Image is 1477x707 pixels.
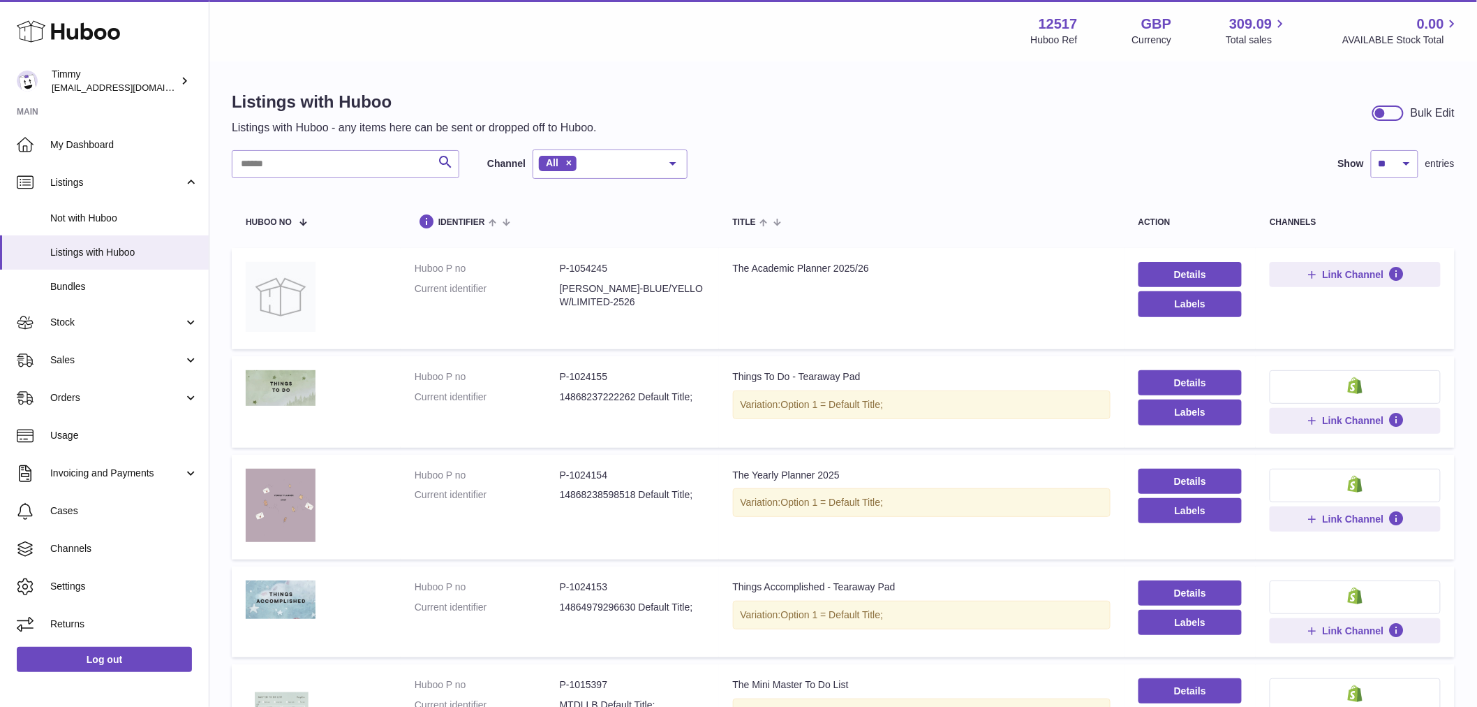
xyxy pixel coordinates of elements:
[781,497,884,508] span: Option 1 = Default Title;
[1417,15,1444,34] span: 0.00
[733,391,1111,419] div: Variation:
[1270,506,1441,532] button: Link Channel
[1031,34,1078,47] div: Huboo Ref
[1138,218,1242,227] div: action
[50,504,198,518] span: Cases
[546,157,558,168] span: All
[781,399,884,410] span: Option 1 = Default Title;
[733,262,1111,275] div: The Academic Planner 2025/26
[50,280,198,293] span: Bundles
[1348,476,1363,493] img: shopify-small.png
[415,282,560,309] dt: Current identifier
[50,246,198,259] span: Listings with Huboo
[1270,262,1441,287] button: Link Channel
[17,647,192,672] a: Log out
[52,68,177,94] div: Timmy
[487,157,526,170] label: Channel
[1323,268,1384,281] span: Link Channel
[1138,498,1242,523] button: Labels
[50,580,198,593] span: Settings
[1138,291,1242,316] button: Labels
[1342,15,1460,47] a: 0.00 AVAILABLE Stock Total
[1138,610,1242,635] button: Labels
[733,218,756,227] span: title
[415,391,560,404] dt: Current identifier
[560,262,705,275] dd: P-1054245
[50,467,184,480] span: Invoicing and Payments
[1138,262,1242,287] a: Details
[438,218,485,227] span: identifier
[560,469,705,482] dd: P-1024154
[1270,218,1441,227] div: channels
[415,469,560,482] dt: Huboo P no
[1132,34,1172,47] div: Currency
[52,82,205,93] span: [EMAIL_ADDRESS][DOMAIN_NAME]
[232,91,597,113] h1: Listings with Huboo
[733,678,1111,692] div: The Mini Master To Do List
[50,176,184,189] span: Listings
[1039,15,1078,34] strong: 12517
[1323,513,1384,525] span: Link Channel
[246,262,316,332] img: The Academic Planner 2025/26
[415,262,560,275] dt: Huboo P no
[560,391,705,404] dd: 14868237222262 Default Title;
[1348,377,1363,394] img: shopify-small.png
[246,370,316,406] img: Things To Do - Tearaway Pad
[246,469,316,542] img: The Yearly Planner 2025
[560,601,705,614] dd: 14864979296630 Default Title;
[560,678,705,692] dd: P-1015397
[1348,588,1363,604] img: shopify-small.png
[1138,581,1242,606] a: Details
[1323,625,1384,637] span: Link Channel
[1270,618,1441,643] button: Link Channel
[560,488,705,502] dd: 14868238598518 Default Title;
[415,581,560,594] dt: Huboo P no
[415,678,560,692] dt: Huboo P no
[1348,685,1363,702] img: shopify-small.png
[1226,34,1288,47] span: Total sales
[415,601,560,614] dt: Current identifier
[733,370,1111,384] div: Things To Do - Tearaway Pad
[1138,370,1242,395] a: Details
[50,138,198,152] span: My Dashboard
[1338,157,1364,170] label: Show
[50,542,198,555] span: Channels
[781,609,884,620] span: Option 1 = Default Title;
[1425,157,1455,170] span: entries
[415,370,560,384] dt: Huboo P no
[1323,414,1384,427] span: Link Channel
[50,618,198,631] span: Returns
[733,601,1111,629] div: Variation:
[560,581,705,594] dd: P-1024153
[1411,105,1455,121] div: Bulk Edit
[1226,15,1288,47] a: 309.09 Total sales
[1138,678,1242,704] a: Details
[1141,15,1171,34] strong: GBP
[415,488,560,502] dt: Current identifier
[733,469,1111,482] div: The Yearly Planner 2025
[1229,15,1272,34] span: 309.09
[17,71,38,92] img: internalAdmin-12517@internal.huboo.com
[246,581,316,619] img: Things Accomplished - Tearaway Pad
[50,316,184,329] span: Stock
[560,370,705,384] dd: P-1024155
[50,353,184,367] span: Sales
[246,218,292,227] span: Huboo no
[733,488,1111,517] div: Variation:
[1270,408,1441,433] button: Link Channel
[232,120,597,136] p: Listings with Huboo - any items here can be sent or dropped off to Huboo.
[50,429,198,442] span: Usage
[733,581,1111,594] div: Things Accomplished - Tearaway Pad
[1138,469,1242,494] a: Details
[50,391,184,404] span: Orders
[1342,34,1460,47] span: AVAILABLE Stock Total
[50,212,198,225] span: Not with Huboo
[560,282,705,309] dd: [PERSON_NAME]-BLUE/YELLOW/LIMITED-2526
[1138,400,1242,425] button: Labels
